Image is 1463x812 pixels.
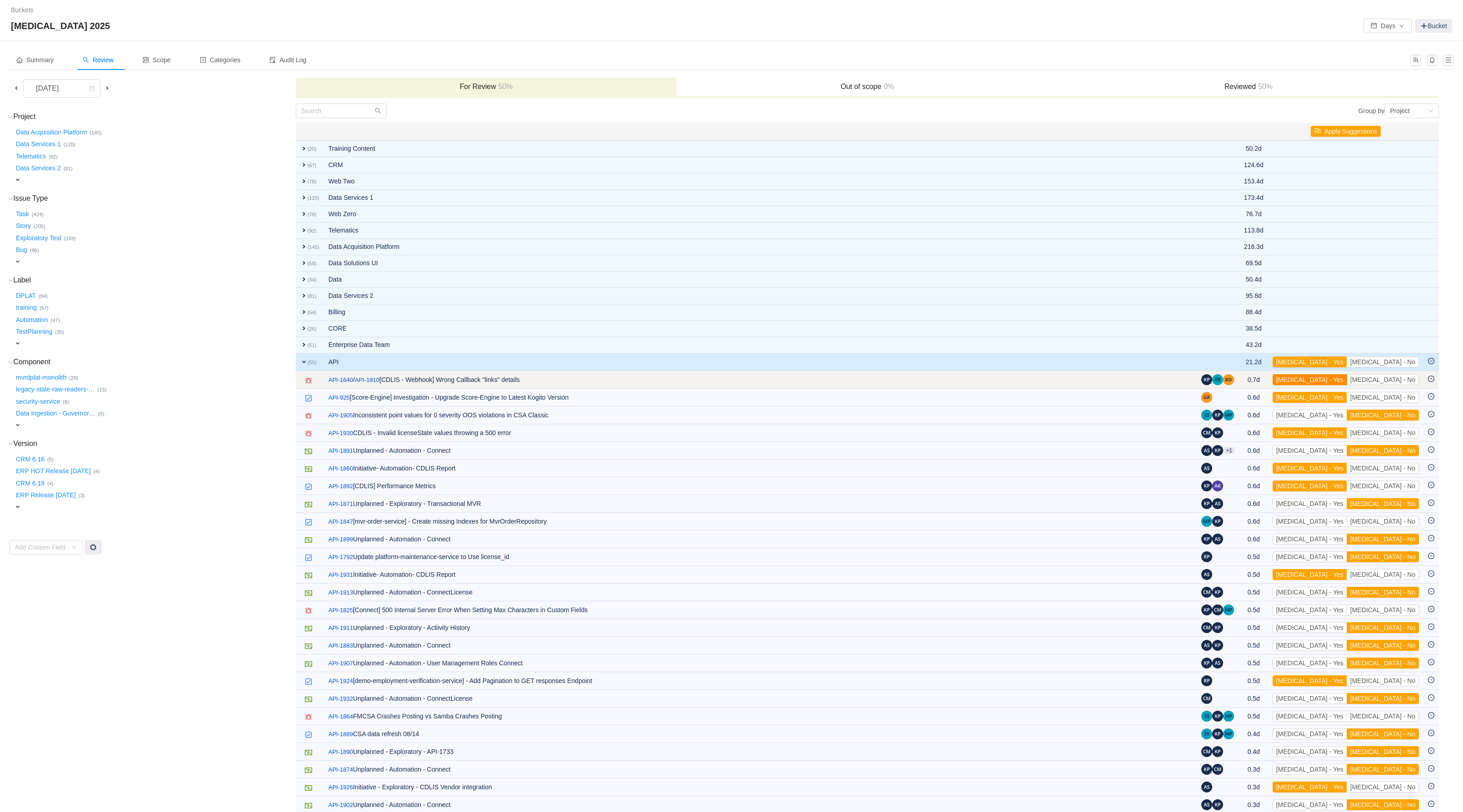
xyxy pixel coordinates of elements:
img: KP [1201,764,1212,775]
h3: Label [14,276,295,285]
td: Training Content [324,140,1197,157]
span: expand [300,292,308,299]
td: 21.2d [1239,353,1268,371]
small: (84) [39,293,48,299]
button: icon: bell [1427,55,1438,66]
small: (78) [308,212,317,217]
a: API-1874 [328,765,353,774]
a: API-1930 [328,429,353,438]
button: [MEDICAL_DATA] - Yes [1273,463,1347,474]
button: [MEDICAL_DATA] - No [1347,587,1419,598]
img: 10614 [305,572,312,579]
img: CM [1212,764,1223,775]
button: icon: team [1410,55,1421,66]
img: 10614 [305,501,312,508]
img: KP [1212,728,1223,739]
button: [MEDICAL_DATA] - No [1347,675,1419,686]
div: Add Custom Field [15,543,67,552]
td: 88.4d [1239,304,1268,321]
small: (145) [308,244,319,250]
td: CORE [324,321,1197,337]
a: API-1889 [328,730,353,739]
button: [MEDICAL_DATA] - Yes [1273,711,1347,722]
td: Data Services 1 [324,190,1197,206]
img: CM [1201,693,1212,704]
span: expand [300,259,308,267]
span: expand [300,358,308,366]
img: 10614 [305,625,312,632]
button: [MEDICAL_DATA] - No [1347,746,1419,757]
button: [MEDICAL_DATA] - No [1347,711,1419,722]
td: Billing [324,304,1197,321]
small: (5) [98,411,104,416]
a: API-1899 [328,535,353,544]
button: training [14,301,40,315]
img: 10614 [305,784,312,792]
img: 10618 [305,554,312,561]
span: 0% [881,83,894,90]
a: API-1890 [328,748,353,757]
button: icon: calendarDaysicon: down [1363,19,1412,33]
a: API-1905 [328,411,353,420]
a: API-1926 [328,783,353,792]
img: 10618 [305,395,312,402]
i: icon: down [8,360,13,365]
button: Bug [14,243,30,257]
button: Data Services 1 [14,137,64,152]
a: Buckets [11,6,34,14]
small: (35) [55,329,64,335]
button: Exploratory Test [14,231,64,245]
td: 38.5d [1239,321,1268,337]
span: expand [300,276,308,283]
h3: Project [14,112,295,121]
td: API [324,353,1197,371]
td: 173.4d [1239,190,1268,206]
span: expand [300,145,308,152]
img: RP [1201,675,1212,686]
button: [MEDICAL_DATA] - Yes [1273,498,1347,509]
img: BD [1223,374,1234,385]
button: [MEDICAL_DATA] - Yes [1273,622,1347,633]
button: [MEDICAL_DATA] - Yes [1273,675,1347,686]
button: Task [14,207,32,221]
h3: For Review [300,82,672,91]
span: expand [300,243,308,250]
img: AS [1201,782,1212,792]
button: [MEDICAL_DATA] - Yes [1273,445,1347,456]
img: 10614 [305,448,312,455]
td: 95.8d [1239,288,1268,304]
img: SS [1201,711,1212,722]
td: 124.6d [1239,157,1268,173]
img: 10614 [305,802,312,809]
button: [MEDICAL_DATA] - No [1347,410,1419,421]
small: (169) [64,236,76,241]
button: [MEDICAL_DATA] - Yes [1273,516,1347,527]
span: expand [300,161,308,168]
button: [MEDICAL_DATA] - No [1347,480,1419,491]
i: icon: minus-circle [1428,393,1434,400]
a: API-1911 [328,624,353,633]
img: KP [1212,622,1223,633]
i: icon: minus-circle [1428,376,1434,382]
i: icon: minus-circle [1428,358,1434,364]
a: API-1864 [328,712,353,721]
small: (20) [308,146,317,152]
td: 216.3d [1239,239,1268,255]
img: CM [1201,427,1212,438]
small: (81) [308,293,317,299]
button: [MEDICAL_DATA] - No [1347,693,1419,704]
img: KP [1201,480,1212,491]
img: 10614 [305,696,312,703]
small: (81) [64,166,73,171]
button: [MEDICAL_DATA] - Yes [1273,693,1347,704]
button: Telematics [14,149,49,163]
small: (29) [69,375,78,381]
button: mvrdplat-monolith [14,370,69,385]
span: expand [14,340,21,347]
button: [MEDICAL_DATA] - No [1347,728,1419,739]
a: API-1924 [328,677,353,686]
button: [MEDICAL_DATA] - Yes [1273,604,1347,615]
i: icon: control [143,57,149,63]
small: (205) [34,223,45,229]
img: 10614 [305,465,312,473]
